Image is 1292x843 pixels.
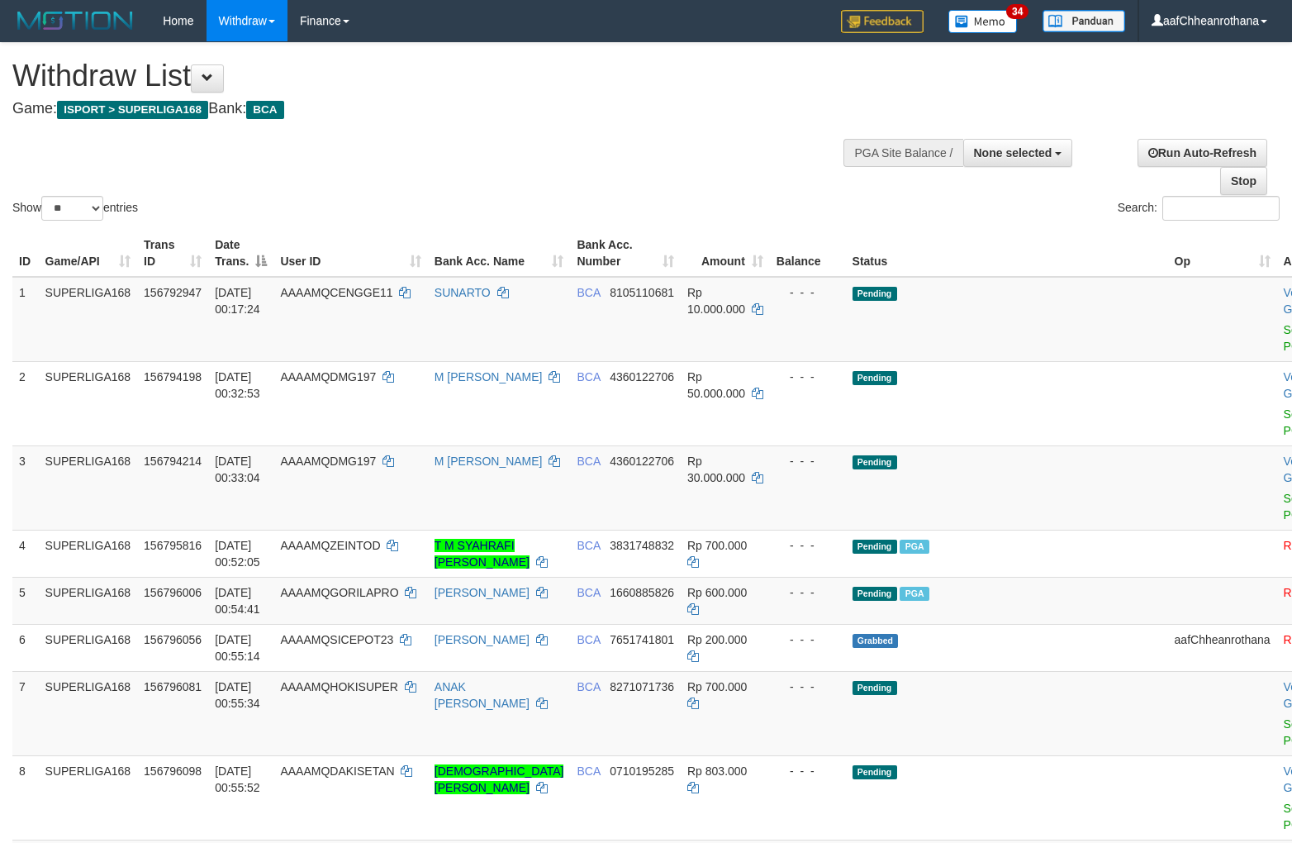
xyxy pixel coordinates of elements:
h4: Game: Bank: [12,101,845,117]
span: [DATE] 00:52:05 [215,539,260,569]
td: SUPERLIGA168 [39,755,138,840]
a: [DEMOGRAPHIC_DATA][PERSON_NAME] [435,764,564,794]
span: 156796056 [144,633,202,646]
span: [DATE] 00:54:41 [215,586,260,616]
th: ID [12,230,39,277]
span: Marked by aafnonsreyleab [900,540,929,554]
span: Pending [853,287,897,301]
td: SUPERLIGA168 [39,624,138,671]
th: User ID: activate to sort column ascending [273,230,427,277]
img: panduan.png [1043,10,1125,32]
a: ANAK [PERSON_NAME] [435,680,530,710]
div: - - - [777,631,839,648]
span: Rp 50.000.000 [687,370,745,400]
div: - - - [777,763,839,779]
span: 156794198 [144,370,202,383]
input: Search: [1162,196,1280,221]
span: AAAAMQDAKISETAN [280,764,394,778]
a: Run Auto-Refresh [1138,139,1267,167]
span: ISPORT > SUPERLIGA168 [57,101,208,119]
span: Rp 10.000.000 [687,286,745,316]
th: Bank Acc. Name: activate to sort column ascending [428,230,571,277]
span: Copy 1660885826 to clipboard [610,586,674,599]
span: BCA [577,764,600,778]
th: Balance [770,230,846,277]
span: Rp 600.000 [687,586,747,599]
span: [DATE] 00:55:14 [215,633,260,663]
div: PGA Site Balance / [843,139,962,167]
label: Show entries [12,196,138,221]
span: AAAAMQHOKISUPER [280,680,397,693]
td: aafChheanrothana [1168,624,1277,671]
th: Trans ID: activate to sort column ascending [137,230,208,277]
label: Search: [1118,196,1280,221]
select: Showentries [41,196,103,221]
span: Pending [853,681,897,695]
span: 156795816 [144,539,202,552]
img: Feedback.jpg [841,10,924,33]
td: 1 [12,277,39,362]
span: AAAAMQZEINTOD [280,539,380,552]
span: BCA [577,680,600,693]
span: Copy 8105110681 to clipboard [610,286,674,299]
a: SUNARTO [435,286,491,299]
a: [PERSON_NAME] [435,586,530,599]
span: AAAAMQDMG197 [280,370,376,383]
span: Rp 700.000 [687,680,747,693]
td: 6 [12,624,39,671]
td: 7 [12,671,39,755]
a: M [PERSON_NAME] [435,370,543,383]
div: - - - [777,284,839,301]
span: 156794214 [144,455,202,468]
span: AAAAMQDMG197 [280,455,376,468]
span: Pending [853,765,897,779]
span: Marked by aafnonsreyleab [900,587,929,601]
th: Op: activate to sort column ascending [1168,230,1277,277]
th: Status [846,230,1168,277]
a: T M SYAHRAFI [PERSON_NAME] [435,539,530,569]
td: SUPERLIGA168 [39,530,138,577]
span: Pending [853,540,897,554]
div: - - - [777,679,839,695]
span: AAAAMQGORILAPRO [280,586,398,599]
a: [PERSON_NAME] [435,633,530,646]
span: AAAAMQCENGGE11 [280,286,392,299]
td: SUPERLIGA168 [39,671,138,755]
td: 5 [12,577,39,624]
span: BCA [577,370,600,383]
span: Copy 7651741801 to clipboard [610,633,674,646]
span: Grabbed [853,634,899,648]
span: Rp 700.000 [687,539,747,552]
img: Button%20Memo.svg [948,10,1018,33]
span: Copy 3831748832 to clipboard [610,539,674,552]
span: BCA [577,539,600,552]
th: Amount: activate to sort column ascending [681,230,770,277]
div: - - - [777,453,839,469]
span: BCA [246,101,283,119]
span: Copy 0710195285 to clipboard [610,764,674,778]
span: BCA [577,455,600,468]
td: SUPERLIGA168 [39,277,138,362]
span: [DATE] 00:32:53 [215,370,260,400]
th: Bank Acc. Number: activate to sort column ascending [570,230,681,277]
th: Date Trans.: activate to sort column descending [208,230,273,277]
img: MOTION_logo.png [12,8,138,33]
span: [DATE] 00:55:34 [215,680,260,710]
td: 8 [12,755,39,840]
span: BCA [577,286,600,299]
td: 4 [12,530,39,577]
td: SUPERLIGA168 [39,445,138,530]
span: BCA [577,633,600,646]
td: 2 [12,361,39,445]
span: 34 [1006,4,1028,19]
span: BCA [577,586,600,599]
span: [DATE] 00:55:52 [215,764,260,794]
td: SUPERLIGA168 [39,361,138,445]
span: Rp 30.000.000 [687,455,745,484]
span: [DATE] 00:17:24 [215,286,260,316]
h1: Withdraw List [12,60,845,93]
button: None selected [963,139,1073,167]
div: - - - [777,369,839,385]
a: M [PERSON_NAME] [435,455,543,468]
td: 3 [12,445,39,530]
